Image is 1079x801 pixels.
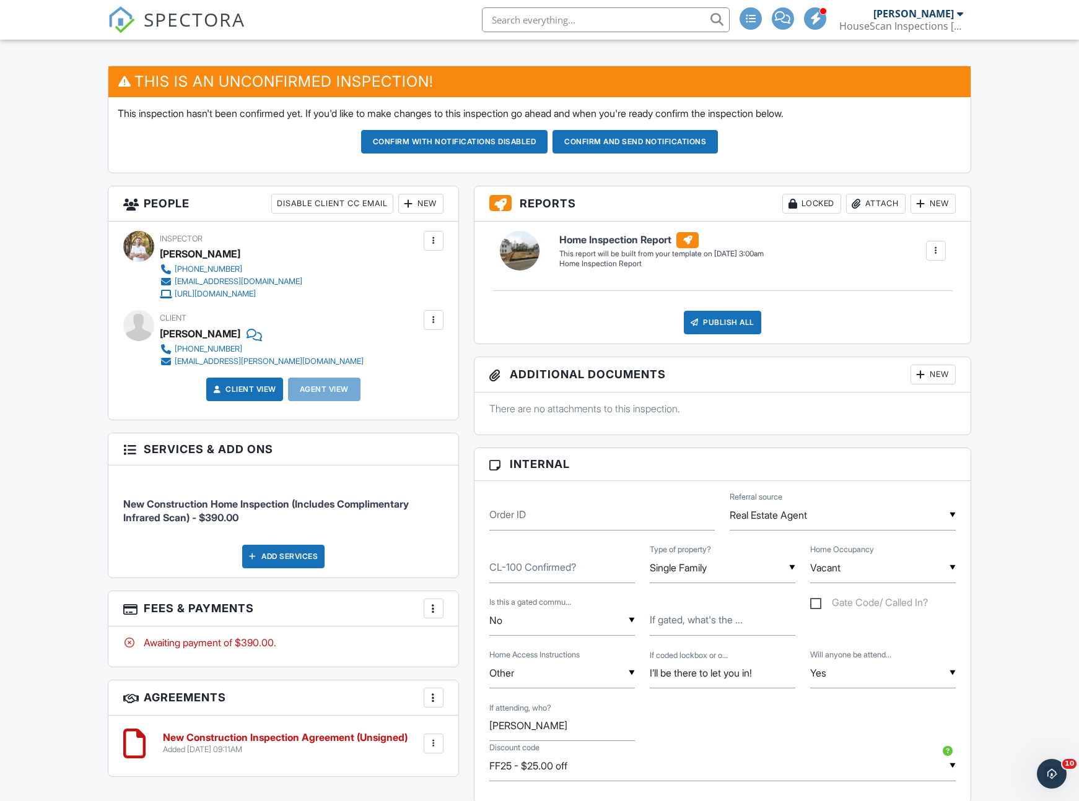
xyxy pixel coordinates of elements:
[163,732,408,743] h6: New Construction Inspection Agreement (Unsigned)
[650,605,795,636] input: If gated, what's the code / is it manned?
[123,475,443,535] li: Service: New Construction Home Inspection (Includes Complimentary Infrared Scan)
[684,311,761,334] div: Publish All
[489,553,635,583] input: CL-100 Confirmed?
[911,194,956,214] div: New
[810,597,928,612] label: Gate Code/ Called In?
[489,597,571,608] label: Is this a gated community?
[474,448,971,480] h3: Internal
[163,745,408,755] div: Added [DATE] 09:11AM
[846,194,906,214] div: Attach
[559,259,764,269] div: Home Inspection Report
[123,636,443,649] div: Awaiting payment of $390.00.
[730,491,782,503] label: Referral source
[160,324,240,343] div: [PERSON_NAME]
[160,288,302,300] a: [URL][DOMAIN_NAME]
[175,357,364,366] div: [EMAIL_ADDRESS][PERSON_NAME][DOMAIN_NAME]
[482,7,730,32] input: Search everything...
[810,544,874,555] label: Home Occupancy
[911,365,956,384] div: New
[559,249,764,259] div: This report will be built from your template on [DATE] 3:00am
[160,355,364,368] a: [EMAIL_ADDRESS][PERSON_NAME][DOMAIN_NAME]
[108,433,458,465] h3: Services & Add ons
[839,20,963,32] div: HouseScan Inspections Charleston
[211,383,276,396] a: Client View
[489,711,635,741] input: If attending, who?
[489,402,956,415] p: There are no attachments to this inspection.
[474,186,971,222] h3: Reports
[650,544,711,555] label: Type of property?
[489,649,580,660] label: Home Access Instructions
[118,106,961,120] p: This inspection hasn't been confirmed yet. If you'd like to make changes to this inspection go ah...
[108,591,458,626] h3: Fees & Payments
[489,742,539,753] label: Discount code
[398,194,443,214] div: New
[108,186,458,222] h3: People
[144,6,245,32] span: SPECTORA
[108,6,135,33] img: The Best Home Inspection Software - Spectora
[175,289,256,299] div: [URL][DOMAIN_NAME]
[489,560,576,574] label: CL-100 Confirmed?
[489,508,526,521] label: Order ID
[108,680,458,716] h3: Agreements
[650,658,795,688] input: If coded lockbox or other, please share details
[160,343,364,355] a: [PHONE_NUMBER]
[160,234,203,243] span: Inspector
[361,130,548,154] button: Confirm with notifications disabled
[175,264,242,274] div: [PHONE_NUMBER]
[873,7,954,20] div: [PERSON_NAME]
[489,703,551,714] label: If attending, who?
[474,357,971,392] h3: Additional Documents
[782,194,841,214] div: Locked
[123,498,409,524] span: New Construction Home Inspection (Includes Complimentary Infrared Scan) - $390.00
[160,275,302,288] a: [EMAIL_ADDRESS][DOMAIN_NAME]
[108,17,245,43] a: SPECTORA
[810,649,891,660] label: Will anyone be attending?
[175,344,242,354] div: [PHONE_NUMBER]
[1062,759,1077,769] span: 10
[271,194,393,214] div: Disable Client CC Email
[1037,759,1067,789] iframe: Intercom live chat
[160,245,240,263] div: [PERSON_NAME]
[163,732,408,754] a: New Construction Inspection Agreement (Unsigned) Added [DATE] 09:11AM
[160,263,302,275] a: [PHONE_NUMBER]
[553,130,718,154] button: Confirm and send notifications
[650,650,728,661] label: If coded lockbox or other, please share details
[175,277,302,287] div: [EMAIL_ADDRESS][DOMAIN_NAME]
[108,66,971,97] h3: This is an Unconfirmed Inspection!
[650,613,743,626] label: If gated, what's the code / is it manned?
[242,545,325,568] div: Add Services
[559,232,764,248] h6: Home Inspection Report
[160,313,186,323] span: Client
